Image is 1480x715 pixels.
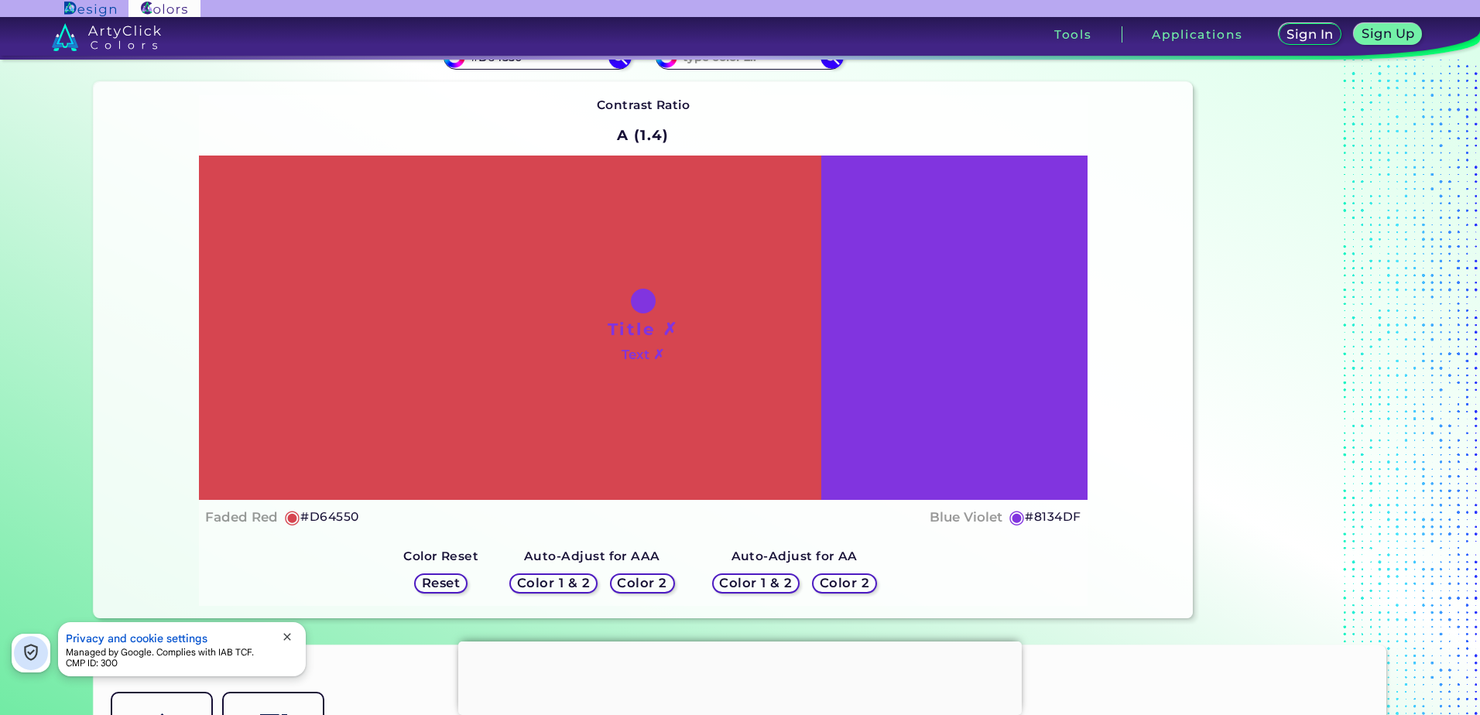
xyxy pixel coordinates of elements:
[718,576,794,590] h5: Color 1 & 2
[52,23,161,51] img: logo_artyclick_colors_white.svg
[1352,23,1423,46] a: Sign Up
[421,576,461,590] h5: Reset
[818,576,871,590] h5: Color 2
[1286,28,1334,41] h5: Sign In
[1054,29,1092,40] h3: Tools
[616,576,669,590] h5: Color 2
[622,344,664,366] h4: Text ✗
[1360,27,1416,40] h5: Sign Up
[731,549,858,563] strong: Auto-Adjust for AA
[608,317,679,340] h1: Title ✗
[1009,508,1026,526] h5: ◉
[516,576,592,590] h5: Color 1 & 2
[458,641,1022,711] iframe: Advertisement
[64,2,116,16] img: ArtyClick Design logo
[610,118,676,152] h2: A (1.4)
[1277,23,1344,46] a: Sign In
[205,506,278,529] h4: Faded Red
[284,508,301,526] h5: ◉
[930,506,1002,529] h4: Blue Violet
[597,97,690,112] strong: Contrast Ratio
[1152,29,1242,40] h3: Applications
[1025,507,1081,527] h5: #8134DF
[300,507,358,527] h5: #D64550
[403,549,478,563] strong: Color Reset
[524,549,660,563] strong: Auto-Adjust for AAA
